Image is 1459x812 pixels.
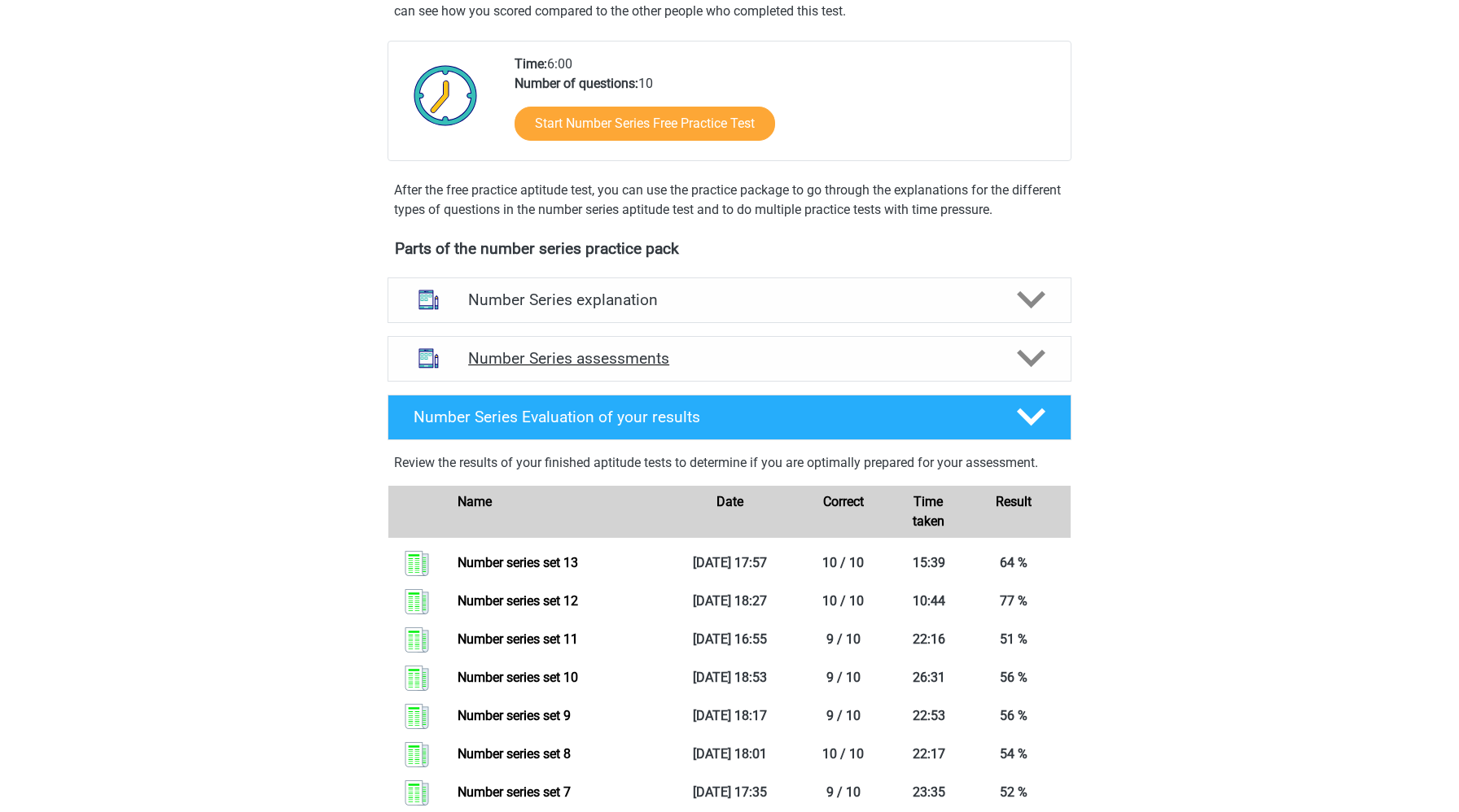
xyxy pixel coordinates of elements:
p: Review the results of your finished aptitude tests to determine if you are optimally prepared for... [394,453,1065,473]
h4: Parts of the number series practice pack [395,239,1064,258]
a: Number series set 11 [458,631,578,647]
a: Number series set 10 [458,670,578,685]
div: Correct [786,492,900,531]
a: Number series set 8 [458,746,571,762]
h4: Number Series explanation [468,290,991,309]
a: Number Series Evaluation of your results [381,395,1078,440]
a: explanations Number Series explanation [381,277,1078,323]
a: Number series set 7 [458,784,571,800]
div: 6:00 10 [502,55,1070,160]
a: Start Number Series Free Practice Test [515,107,775,141]
div: Date [673,492,786,531]
a: Number series set 12 [458,593,578,609]
h4: Number Series Evaluation of your results [414,408,991,426]
div: Time taken [900,492,957,531]
a: Number series set 13 [458,555,578,570]
a: assessments Number Series assessments [381,336,1078,382]
div: Result [957,492,1071,531]
img: Clock [405,55,487,136]
div: After the free practice aptitude test, you can use the practice package to go through the explana... [388,181,1071,220]
h4: Number Series assessments [468,349,991,368]
img: number series explanations [408,279,449,321]
div: Name [445,492,673,531]
img: number series assessments [408,338,449,379]
b: Number of questions: [515,76,638,91]
a: Number series set 9 [458,708,571,723]
b: Time: [515,56,547,72]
